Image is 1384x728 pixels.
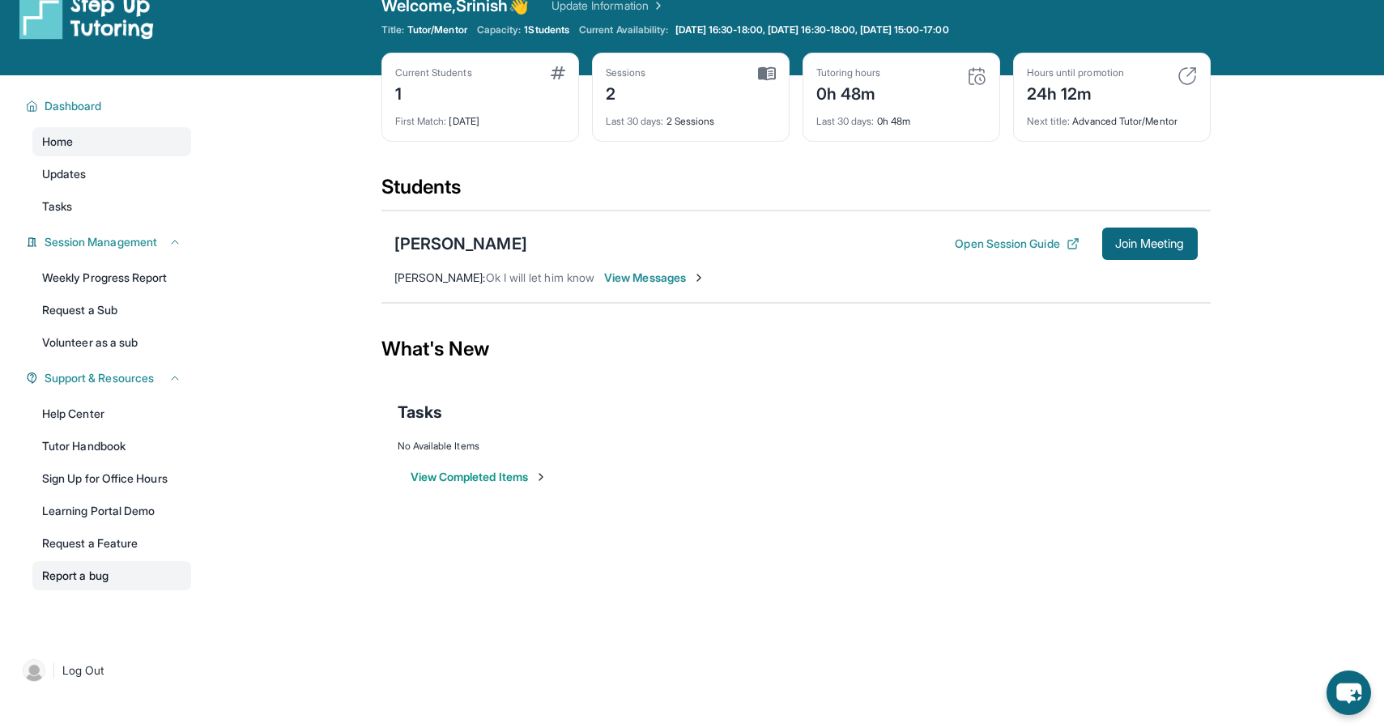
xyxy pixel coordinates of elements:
a: Tutor Handbook [32,432,191,461]
div: [DATE] [395,105,565,128]
span: | [52,661,56,680]
div: 1 [395,79,472,105]
a: |Log Out [16,653,191,688]
span: First Match : [395,115,447,127]
span: Ok I will let him know [486,270,595,284]
div: Advanced Tutor/Mentor [1027,105,1197,128]
div: 24h 12m [1027,79,1124,105]
a: Learning Portal Demo [32,496,191,526]
span: [PERSON_NAME] : [394,270,486,284]
span: 1 Students [524,23,569,36]
button: Join Meeting [1102,228,1198,260]
button: Support & Resources [38,370,181,386]
a: [DATE] 16:30-18:00, [DATE] 16:30-18:00, [DATE] 15:00-17:00 [672,23,952,36]
a: Help Center [32,399,191,428]
img: card [1177,66,1197,86]
span: Join Meeting [1115,239,1185,249]
span: Tasks [42,198,72,215]
span: Log Out [62,662,104,679]
div: What's New [381,313,1211,385]
span: Last 30 days : [816,115,875,127]
span: Session Management [45,234,157,250]
div: 2 Sessions [606,105,776,128]
span: Next title : [1027,115,1071,127]
img: card [758,66,776,81]
div: Sessions [606,66,646,79]
a: Request a Feature [32,529,191,558]
span: Current Availability: [579,23,668,36]
a: Sign Up for Office Hours [32,464,191,493]
button: chat-button [1327,671,1371,715]
span: Dashboard [45,98,102,114]
img: card [967,66,986,86]
span: Last 30 days : [606,115,664,127]
span: Tasks [398,401,442,424]
div: Current Students [395,66,472,79]
div: Students [381,174,1211,210]
img: user-img [23,659,45,682]
div: Hours until promotion [1027,66,1124,79]
a: Home [32,127,191,156]
div: 0h 48m [816,105,986,128]
a: Volunteer as a sub [32,328,191,357]
span: Tutor/Mentor [407,23,467,36]
span: [DATE] 16:30-18:00, [DATE] 16:30-18:00, [DATE] 15:00-17:00 [675,23,949,36]
span: View Messages [604,270,705,286]
a: Report a bug [32,561,191,590]
span: Home [42,134,73,150]
button: Session Management [38,234,181,250]
span: Support & Resources [45,370,154,386]
div: 2 [606,79,646,105]
button: Open Session Guide [955,236,1079,252]
button: Dashboard [38,98,181,114]
span: Capacity: [477,23,522,36]
img: Chevron-Right [692,271,705,284]
button: View Completed Items [411,469,547,485]
div: Tutoring hours [816,66,881,79]
img: card [551,66,565,79]
a: Weekly Progress Report [32,263,191,292]
div: [PERSON_NAME] [394,232,527,255]
div: 0h 48m [816,79,881,105]
a: Updates [32,160,191,189]
a: Request a Sub [32,296,191,325]
div: No Available Items [398,440,1194,453]
span: Title: [381,23,404,36]
span: Updates [42,166,87,182]
a: Tasks [32,192,191,221]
